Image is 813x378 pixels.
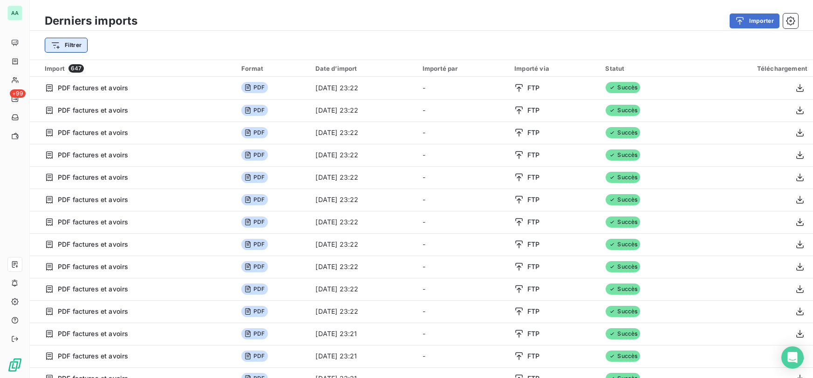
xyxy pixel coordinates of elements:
[527,128,540,137] span: FTP
[241,82,267,93] span: PDF
[606,216,641,228] span: Succès
[310,278,417,300] td: [DATE] 23:22
[417,121,509,144] td: -
[58,128,128,137] span: PDF factures et avoirs
[417,256,509,278] td: -
[58,307,128,316] span: PDF factures et avoirs
[527,217,540,227] span: FTP
[241,172,267,183] span: PDF
[527,329,540,338] span: FTP
[58,329,128,338] span: PDF factures et avoirs
[606,82,641,93] span: Succès
[417,77,509,99] td: -
[527,284,540,294] span: FTP
[58,262,128,271] span: PDF factures et avoirs
[527,150,540,160] span: FTP
[697,65,807,72] div: Téléchargement
[417,166,509,189] td: -
[241,194,267,205] span: PDF
[316,65,411,72] div: Date d’import
[310,144,417,166] td: [DATE] 23:22
[781,346,804,369] div: Open Intercom Messenger
[310,256,417,278] td: [DATE] 23:22
[417,233,509,256] td: -
[417,345,509,367] td: -
[417,211,509,233] td: -
[417,144,509,166] td: -
[606,127,641,138] span: Succès
[606,351,641,362] span: Succès
[241,328,267,339] span: PDF
[417,278,509,300] td: -
[310,211,417,233] td: [DATE] 23:22
[417,189,509,211] td: -
[68,64,84,73] span: 647
[241,149,267,161] span: PDF
[310,300,417,323] td: [DATE] 23:22
[606,149,641,161] span: Succès
[527,83,540,93] span: FTP
[45,38,88,53] button: Filtrer
[527,106,540,115] span: FTP
[310,189,417,211] td: [DATE] 23:22
[58,284,128,294] span: PDF factures et avoirs
[241,351,267,362] span: PDF
[241,105,267,116] span: PDF
[417,99,509,121] td: -
[10,89,26,98] span: +99
[58,173,128,182] span: PDF factures et avoirs
[310,345,417,367] td: [DATE] 23:21
[310,121,417,144] td: [DATE] 23:22
[7,358,22,372] img: Logo LeanPay
[606,328,641,339] span: Succès
[730,13,779,28] button: Importer
[527,262,540,271] span: FTP
[45,64,230,73] div: Import
[58,83,128,93] span: PDF factures et avoirs
[606,105,641,116] span: Succès
[241,283,267,295] span: PDF
[58,150,128,160] span: PDF factures et avoirs
[514,65,594,72] div: Importé via
[45,13,137,29] h3: Derniers imports
[310,166,417,189] td: [DATE] 23:22
[606,306,641,317] span: Succès
[527,307,540,316] span: FTP
[423,65,503,72] div: Importé par
[310,233,417,256] td: [DATE] 23:22
[241,306,267,317] span: PDF
[58,195,128,204] span: PDF factures et avoirs
[606,261,641,272] span: Succès
[606,172,641,183] span: Succès
[310,77,417,99] td: [DATE] 23:22
[527,240,540,249] span: FTP
[527,351,540,361] span: FTP
[417,300,509,323] td: -
[606,194,641,205] span: Succès
[527,173,540,182] span: FTP
[7,6,22,20] div: AA
[417,323,509,345] td: -
[606,239,641,250] span: Succès
[527,195,540,204] span: FTP
[58,240,128,249] span: PDF factures et avoirs
[58,106,128,115] span: PDF factures et avoirs
[241,127,267,138] span: PDF
[241,216,267,228] span: PDF
[606,283,641,295] span: Succès
[310,323,417,345] td: [DATE] 23:21
[310,99,417,121] td: [DATE] 23:22
[606,65,686,72] div: Statut
[58,217,128,227] span: PDF factures et avoirs
[241,261,267,272] span: PDF
[241,65,304,72] div: Format
[241,239,267,250] span: PDF
[58,351,128,361] span: PDF factures et avoirs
